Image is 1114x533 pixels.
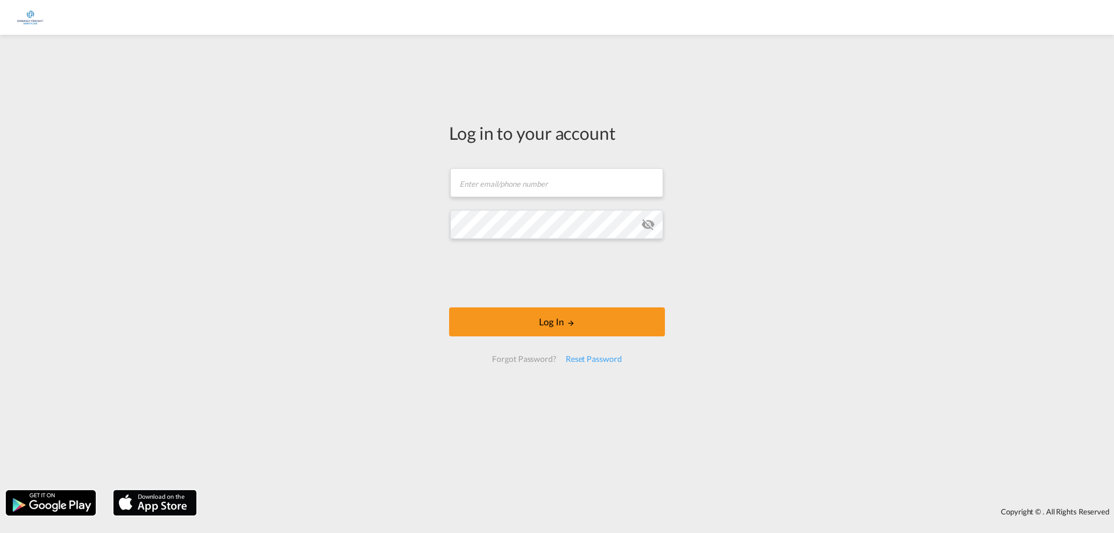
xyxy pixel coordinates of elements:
[487,349,560,369] div: Forgot Password?
[5,489,97,517] img: google.png
[17,5,44,31] img: e1326340b7c511ef854e8d6a806141ad.jpg
[469,251,645,296] iframe: reCAPTCHA
[112,489,198,517] img: apple.png
[449,307,665,336] button: LOGIN
[561,349,627,369] div: Reset Password
[641,217,655,231] md-icon: icon-eye-off
[449,121,665,145] div: Log in to your account
[202,502,1114,521] div: Copyright © . All Rights Reserved
[450,168,663,197] input: Enter email/phone number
